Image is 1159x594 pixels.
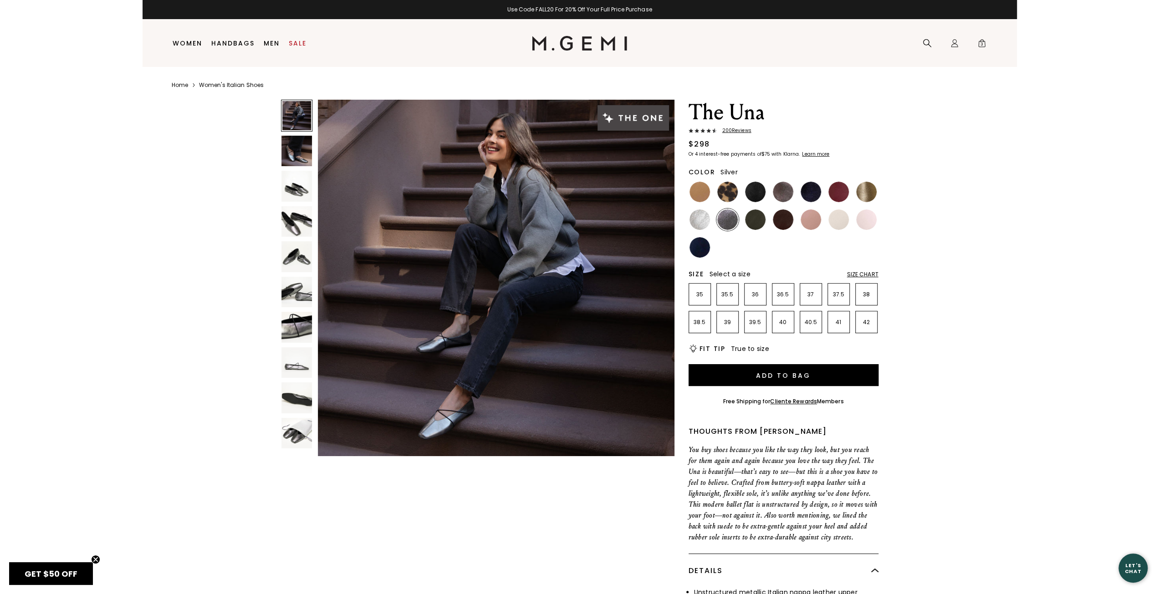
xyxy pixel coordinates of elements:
[717,182,738,202] img: Leopard Print
[773,209,793,230] img: Chocolate
[281,171,312,202] img: The Una
[745,182,766,202] img: Black
[710,269,751,279] span: Select a size
[211,40,255,47] a: Handbags
[173,40,202,47] a: Women
[699,345,725,352] h2: Fit Tip
[801,209,821,230] img: Antique Rose
[689,237,710,258] img: Navy
[723,398,844,405] div: Free Shipping for Members
[199,81,264,89] a: Women's Italian Shoes
[856,182,877,202] img: Gold
[281,206,312,237] img: The Una
[689,100,878,125] h1: The Una
[25,568,77,579] span: GET $50 OFF
[689,270,704,278] h2: Size
[264,40,280,47] a: Men
[281,136,312,167] img: The Una
[977,41,986,50] span: 3
[689,209,710,230] img: Silver
[172,81,188,89] a: Home
[689,319,710,326] p: 38.5
[800,319,822,326] p: 40.5
[281,347,312,378] img: The Una
[689,291,710,298] p: 35
[689,444,878,543] p: You buy shoes because you like the way they look, but you reach for them again and again because ...
[828,319,849,326] p: 41
[772,291,794,298] p: 36.5
[689,168,715,176] h2: Color
[856,319,877,326] p: 42
[745,291,766,298] p: 36
[289,40,306,47] a: Sale
[689,426,878,437] div: Thoughts from [PERSON_NAME]
[281,382,312,413] img: The Una
[772,319,794,326] p: 40
[281,241,312,272] img: The Una
[689,151,761,157] klarna-placement-style-body: Or 4 interest-free payments of
[800,291,822,298] p: 37
[745,209,766,230] img: Military
[597,105,669,131] img: The One tag
[801,152,829,157] a: Learn more
[281,277,312,308] img: The Una
[717,209,738,230] img: Gunmetal
[856,291,877,298] p: 38
[689,128,878,135] a: 200Reviews
[801,182,821,202] img: Midnight Blue
[771,151,801,157] klarna-placement-style-body: with Klarna
[532,36,627,51] img: M.Gemi
[717,319,738,326] p: 39
[689,139,710,150] div: $298
[689,364,878,386] button: Add to Bag
[761,151,770,157] klarna-placement-style-amount: $75
[717,128,751,133] span: 200 Review s
[773,182,793,202] img: Cocoa
[281,418,312,449] img: The Una
[1118,562,1148,574] div: Let's Chat
[318,100,674,456] img: The Una
[745,319,766,326] p: 39.5
[91,555,100,564] button: Close teaser
[802,151,829,157] klarna-placement-style-cta: Learn more
[856,209,877,230] img: Ballerina Pink
[689,182,710,202] img: Light Tan
[717,291,738,298] p: 35.5
[731,344,769,353] span: True to size
[828,182,849,202] img: Burgundy
[828,291,849,298] p: 37.5
[281,312,312,343] img: The Una
[720,168,738,177] span: Silver
[828,209,849,230] img: Ecru
[847,271,878,278] div: Size Chart
[9,562,93,585] div: GET $50 OFFClose teaser
[143,6,1017,13] div: 1 / 2
[770,397,817,405] a: Cliente Rewards
[689,554,878,588] div: Details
